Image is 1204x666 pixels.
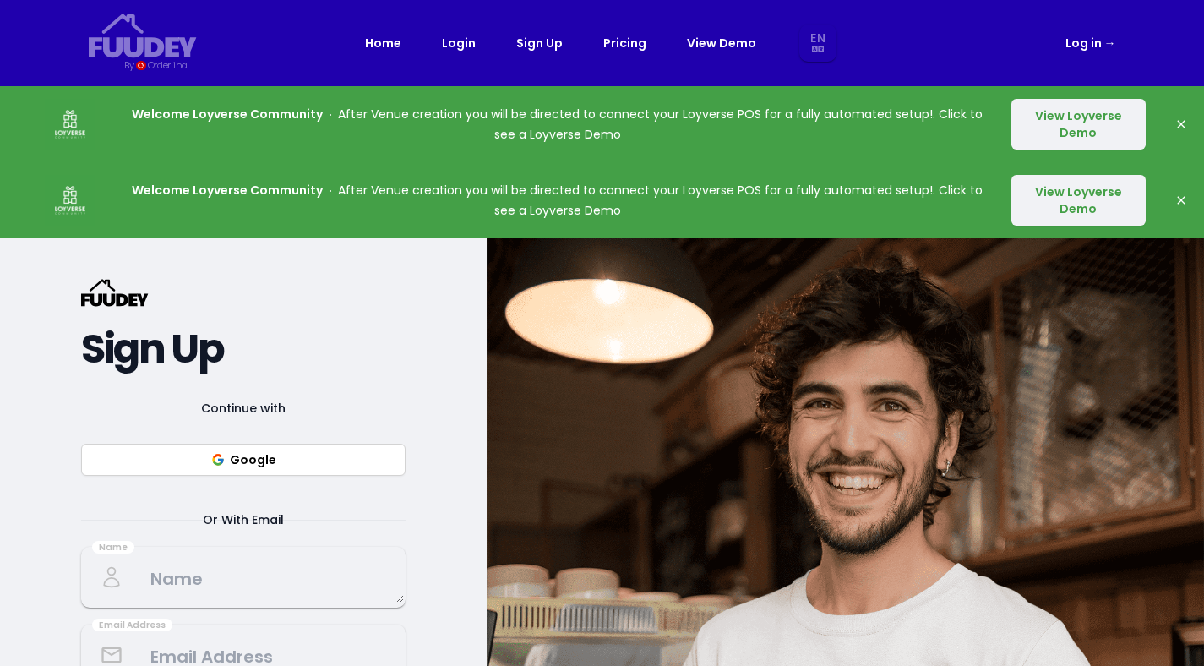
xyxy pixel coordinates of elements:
div: Orderlina [148,58,188,73]
a: View Demo [687,33,756,53]
div: Name [92,541,134,554]
strong: Welcome Loyverse Community [132,106,323,123]
svg: {/* Added fill="currentColor" here */} {/* This rectangle defines the background. Its explicit fi... [81,279,149,307]
a: Login [442,33,476,53]
button: View Loyverse Demo [1011,99,1146,150]
button: Google [81,444,406,476]
a: Home [365,33,401,53]
a: Log in [1065,33,1116,53]
span: Or With Email [183,510,304,530]
svg: {/* Added fill="currentColor" here */} {/* This rectangle defines the background. Its explicit fi... [89,14,197,58]
a: Pricing [603,33,646,53]
div: By [124,58,133,73]
p: After Venue creation you will be directed to connect your Loyverse POS for a fully automated setu... [128,180,987,221]
button: View Loyverse Demo [1011,175,1146,226]
div: Email Address [92,619,172,632]
h2: Sign Up [81,334,406,364]
strong: Welcome Loyverse Community [132,182,323,199]
span: Continue with [181,398,306,418]
a: Sign Up [516,33,563,53]
p: After Venue creation you will be directed to connect your Loyverse POS for a fully automated setu... [128,104,987,145]
span: → [1104,35,1116,52]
